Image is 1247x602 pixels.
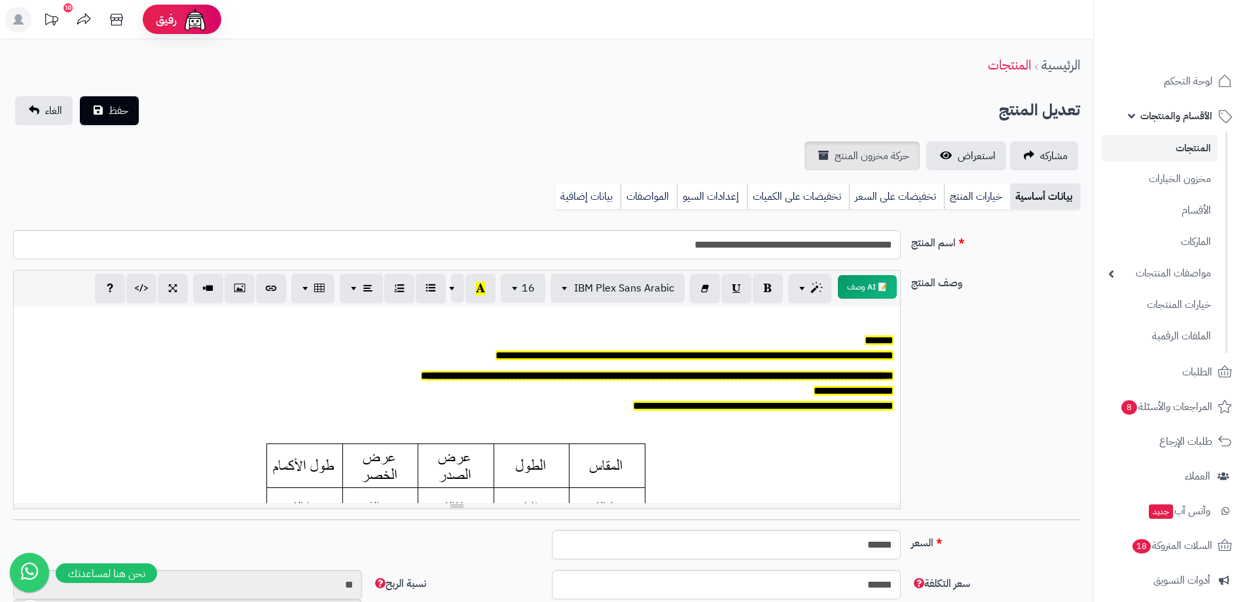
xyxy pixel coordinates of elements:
span: أدوات التسويق [1153,571,1210,590]
span: حفظ [109,103,128,119]
span: السلات المتروكة [1131,536,1212,555]
a: مواصفات المنتجات [1102,259,1218,288]
span: طلبات الإرجاع [1159,432,1212,451]
a: لوحة التحكم [1102,66,1239,97]
button: 📝 AI وصف [838,275,897,299]
a: المواصفات [621,183,677,210]
a: مخزون الخيارات [1102,165,1218,193]
span: نسبة الربح [372,576,426,592]
a: خيارات المنتج [944,183,1010,210]
a: تخفيضات على الكميات [747,183,849,210]
a: تحديثات المنصة [35,7,67,36]
a: الرئيسية [1041,55,1080,75]
a: استعراض [926,141,1006,170]
span: 8 [1121,400,1137,415]
span: جديد [1149,504,1173,519]
a: وآتس آبجديد [1102,495,1239,527]
a: إعدادات السيو [677,183,747,210]
span: 16 [522,280,535,296]
a: المنتجات [1102,135,1218,162]
a: طلبات الإرجاع [1102,426,1239,457]
a: خيارات المنتجات [1102,291,1218,319]
a: بيانات إضافية [555,183,621,210]
a: أدوات التسويق [1102,565,1239,596]
a: العملاء [1102,461,1239,492]
span: IBM Plex Sans Arabic [574,280,674,296]
span: رفيق [156,12,177,28]
label: اسم المنتج [906,230,1085,251]
a: المراجعات والأسئلة8 [1102,391,1239,423]
h2: تعديل المنتج [999,97,1080,124]
a: حركة مخزون المنتج [804,141,920,170]
a: الماركات [1102,228,1218,256]
a: الغاء [15,96,73,125]
span: الطلبات [1182,363,1212,381]
span: لوحة التحكم [1164,72,1212,90]
a: الملفات الرقمية [1102,322,1218,350]
button: 16 [501,274,545,303]
span: استعراض [958,148,996,164]
span: حركة مخزون المنتج [835,148,909,164]
span: الغاء [45,103,62,119]
a: تخفيضات على السعر [849,183,944,210]
a: المنتجات [988,55,1031,75]
label: وصف المنتج [906,270,1085,291]
a: السلات المتروكة18 [1102,530,1239,561]
button: حفظ [80,96,139,125]
label: السعر [906,530,1085,551]
span: وآتس آب [1148,502,1210,520]
span: الأقسام والمنتجات [1140,107,1212,125]
span: العملاء [1185,467,1210,485]
a: بيانات أساسية [1010,183,1080,210]
span: 18 [1132,539,1151,554]
span: سعر التكلفة [911,576,970,592]
span: المراجعات والأسئلة [1120,398,1212,416]
button: IBM Plex Sans Arabic [551,274,685,303]
a: الأقسام [1102,197,1218,225]
a: الطلبات [1102,356,1239,388]
a: مشاركه [1010,141,1078,170]
img: ai-face.png [182,7,208,33]
div: 10 [63,3,73,12]
span: مشاركه [1040,148,1068,164]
